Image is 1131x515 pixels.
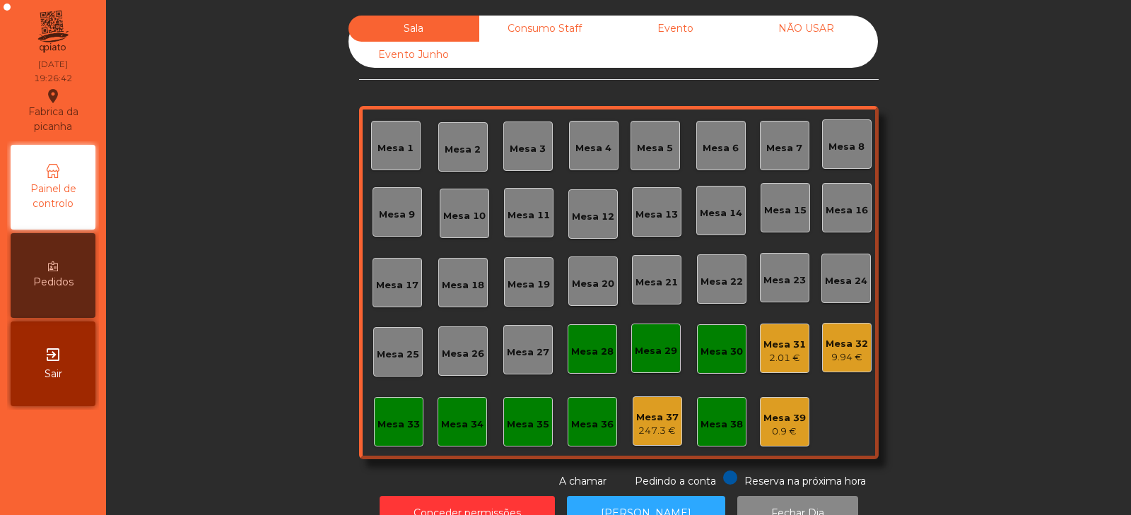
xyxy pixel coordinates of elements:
div: Mesa 14 [700,206,742,220]
div: 9.94 € [826,350,868,365]
div: Mesa 20 [572,277,614,291]
div: Mesa 6 [703,141,739,155]
div: Mesa 8 [828,140,865,154]
div: Mesa 26 [442,347,484,361]
div: Mesa 16 [826,203,868,218]
div: 19:26:42 [34,72,72,85]
div: Mesa 21 [635,276,678,290]
div: 247.3 € [636,424,679,438]
div: Mesa 33 [377,418,420,432]
div: Mesa 10 [443,209,486,223]
span: Sair [45,367,62,381]
span: Pedindo a conta [635,475,716,487]
div: Mesa 3 [510,142,546,156]
div: Mesa 30 [701,345,743,359]
span: Painel de controlo [14,182,92,211]
div: Mesa 1 [377,141,414,155]
div: Mesa 38 [701,418,743,432]
div: Mesa 5 [637,141,673,155]
div: Mesa 36 [571,418,614,432]
div: Mesa 35 [507,418,549,432]
div: Mesa 22 [701,275,743,289]
div: Mesa 11 [508,208,550,223]
div: Mesa 9 [379,208,415,222]
div: Sala [348,16,479,42]
span: A chamar [559,475,606,487]
div: 0.9 € [763,425,806,439]
span: Reserva na próxima hora [744,475,866,487]
div: Consumo Staff [479,16,610,42]
div: Evento Junho [348,42,479,68]
div: NÃO USAR [741,16,872,42]
div: Mesa 23 [763,273,806,288]
div: Mesa 19 [508,278,550,292]
div: Mesa 27 [507,345,549,360]
div: Mesa 12 [572,210,614,224]
div: Mesa 31 [763,338,806,352]
div: Mesa 24 [825,274,867,288]
div: Mesa 2 [445,143,481,157]
i: exit_to_app [45,346,61,363]
div: Mesa 13 [635,208,678,222]
div: Mesa 17 [376,278,418,292]
i: location_on [45,88,61,105]
div: 2.01 € [763,351,806,365]
span: Pedidos [33,275,74,290]
div: Mesa 28 [571,345,614,359]
div: Mesa 37 [636,410,679,425]
div: [DATE] [38,58,68,71]
div: Mesa 18 [442,278,484,292]
div: Mesa 25 [377,348,419,362]
div: Mesa 15 [764,203,807,218]
div: Evento [610,16,741,42]
div: Mesa 4 [575,141,611,155]
div: Fabrica da picanha [11,88,95,134]
div: Mesa 34 [441,418,484,432]
div: Mesa 39 [763,411,806,425]
div: Mesa 7 [766,141,802,155]
div: Mesa 32 [826,337,868,351]
img: qpiato [35,7,70,57]
div: Mesa 29 [635,344,677,358]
